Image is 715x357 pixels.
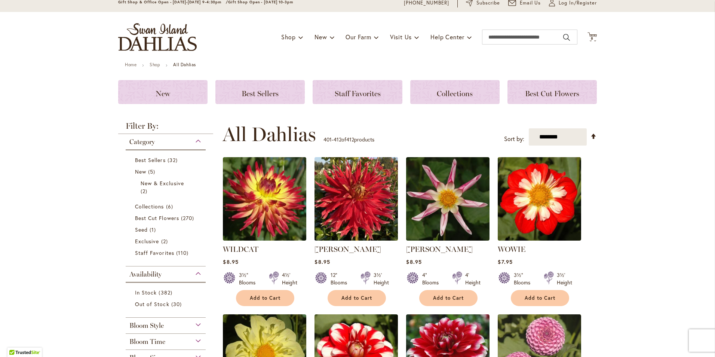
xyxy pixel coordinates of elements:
[314,33,327,41] span: New
[281,33,296,41] span: Shop
[135,168,146,175] span: New
[323,136,332,143] span: 401
[314,258,330,265] span: $8.95
[159,289,174,296] span: 382
[498,245,525,254] a: WOWIE
[242,89,279,98] span: Best Sellers
[419,290,478,306] button: Add to Cart
[282,271,297,286] div: 4½' Height
[507,80,597,104] a: Best Cut Flowers
[129,321,164,330] span: Bloom Style
[335,89,381,98] span: Staff Favorites
[239,271,260,286] div: 3½" Blooms
[498,235,581,242] a: WOWIE
[135,237,198,245] a: Exclusive
[166,202,175,210] span: 6
[135,214,198,222] a: Best Cut Flowers
[511,290,569,306] button: Add to Cart
[118,23,197,51] a: store logo
[313,155,400,243] img: Wildman
[135,202,198,210] a: Collections
[135,226,148,233] span: Seed
[125,62,136,67] a: Home
[129,270,162,278] span: Availability
[514,271,535,286] div: 3½" Blooms
[135,156,198,164] a: Best Sellers
[223,157,306,241] img: WILDCAT
[173,62,196,67] strong: All Dahlias
[168,156,179,164] span: 32
[465,271,481,286] div: 4' Height
[390,33,412,41] span: Visit Us
[250,295,280,301] span: Add to Cart
[135,156,166,164] span: Best Sellers
[374,271,389,286] div: 3½' Height
[406,245,473,254] a: [PERSON_NAME]
[406,157,490,241] img: WILLIE WILLIE
[422,271,443,286] div: 4" Blooms
[346,33,371,41] span: Our Farm
[181,214,196,222] span: 270
[141,179,193,195] a: New &amp; Exclusive
[141,180,184,187] span: New & Exclusive
[150,226,158,234] span: 1
[135,214,179,222] span: Best Cut Flowers
[141,187,149,195] span: 2
[587,32,597,42] button: 8
[341,295,372,301] span: Add to Cart
[129,138,155,146] span: Category
[118,122,213,134] strong: Filter By:
[135,238,159,245] span: Exclusive
[437,89,473,98] span: Collections
[135,226,198,234] a: Seed
[314,235,398,242] a: Wildman
[328,290,386,306] button: Add to Cart
[557,271,572,286] div: 3½' Height
[171,300,184,308] span: 30
[148,168,157,176] span: 5
[433,295,464,301] span: Add to Cart
[135,249,198,257] a: Staff Favorites
[525,89,579,98] span: Best Cut Flowers
[410,80,500,104] a: Collections
[406,235,490,242] a: WILLIE WILLIE
[346,136,354,143] span: 412
[223,235,306,242] a: WILDCAT
[331,271,352,286] div: 12" Blooms
[6,330,27,351] iframe: Launch Accessibility Center
[176,249,190,257] span: 110
[156,89,170,98] span: New
[135,300,198,308] a: Out of Stock 30
[118,80,208,104] a: New
[334,136,341,143] span: 412
[215,80,305,104] a: Best Sellers
[223,123,316,146] span: All Dahlias
[135,168,198,176] a: New
[135,300,169,308] span: Out of Stock
[236,290,294,306] button: Add to Cart
[223,245,258,254] a: WILDCAT
[161,237,170,245] span: 2
[323,134,374,146] p: - of products
[498,258,512,265] span: $7.95
[135,249,174,256] span: Staff Favorites
[150,62,160,67] a: Shop
[135,289,157,296] span: In Stock
[129,338,165,346] span: Bloom Time
[591,36,593,41] span: 8
[430,33,464,41] span: Help Center
[314,245,381,254] a: [PERSON_NAME]
[135,203,164,210] span: Collections
[313,80,402,104] a: Staff Favorites
[135,289,198,296] a: In Stock 382
[525,295,555,301] span: Add to Cart
[223,258,238,265] span: $8.95
[504,132,524,146] label: Sort by:
[406,258,421,265] span: $8.95
[498,157,581,241] img: WOWIE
